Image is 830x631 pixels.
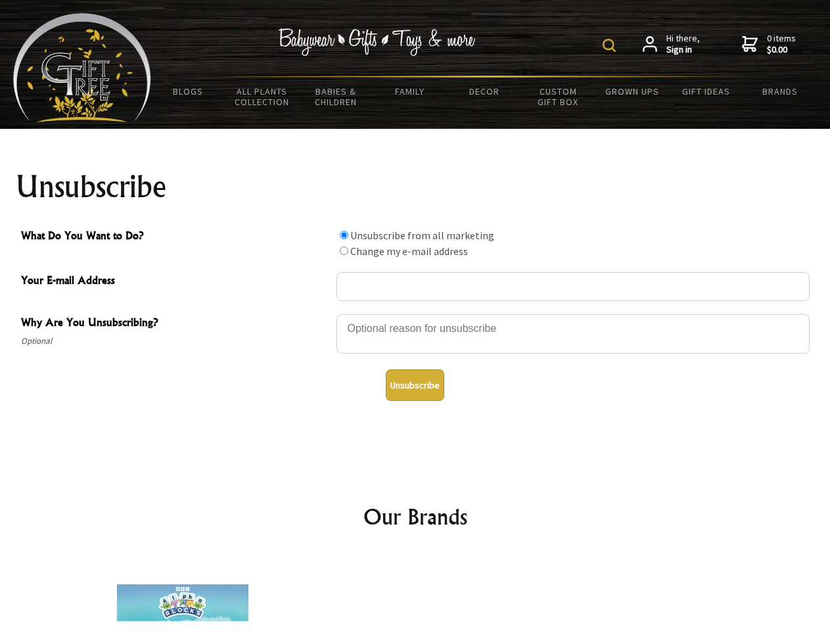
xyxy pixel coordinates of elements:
[742,33,796,56] a: 0 items$0.00
[350,229,494,242] label: Unsubscribe from all marketing
[521,78,595,116] a: Custom Gift Box
[447,78,521,105] a: Decor
[350,245,468,258] label: Change my e-mail address
[21,227,330,246] span: What Do You Want to Do?
[340,246,348,255] input: What Do You Want to Do?
[151,78,225,105] a: BLOGS
[21,272,330,291] span: Your E-mail Address
[225,78,300,116] a: All Plants Collection
[743,78,818,105] a: Brands
[13,13,151,122] img: Babyware - Gifts - Toys and more...
[666,33,700,56] span: Hi there,
[666,44,700,56] strong: Sign in
[26,501,804,532] h2: Our Brands
[336,272,810,301] input: Your E-mail Address
[340,231,348,239] input: What Do You Want to Do?
[299,78,373,116] a: Babies & Children
[603,39,616,52] img: product search
[16,171,815,202] h1: Unsubscribe
[21,333,330,349] span: Optional
[767,32,796,56] span: 0 items
[279,28,476,56] img: Babywear - Gifts - Toys & more
[373,78,448,105] a: Family
[643,33,700,56] a: Hi there,Sign in
[767,44,796,56] strong: $0.00
[336,314,810,354] textarea: Why Are You Unsubscribing?
[595,78,669,105] a: Grown Ups
[21,314,330,333] span: Why Are You Unsubscribing?
[386,369,444,401] button: Unsubscribe
[669,78,743,105] a: Gift Ideas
